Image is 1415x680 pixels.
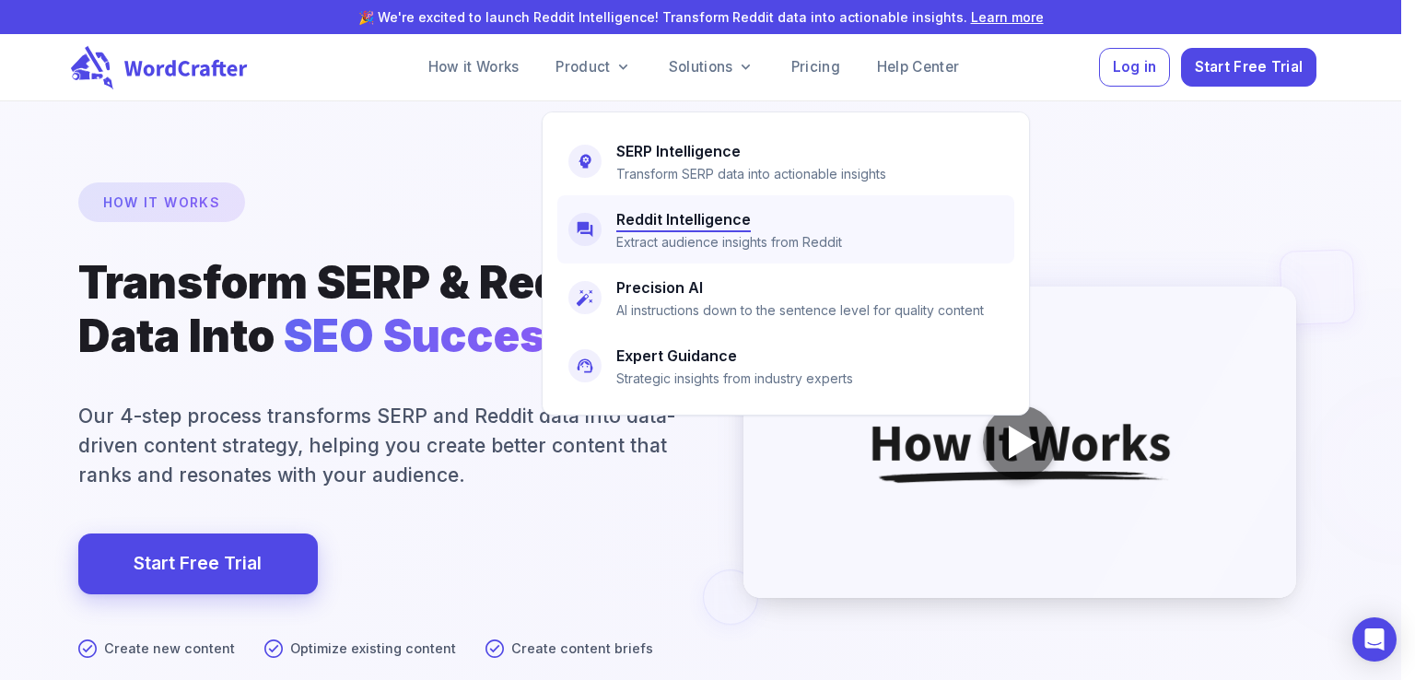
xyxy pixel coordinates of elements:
h6: SERP Intelligence [616,138,741,164]
h6: Precision AI [616,275,703,300]
a: Reddit IntelligenceExtract audience insights from Reddit [557,195,1014,264]
span: Start Free Trial [1195,55,1304,80]
a: Learn more [971,9,1044,25]
a: How it Works [414,49,534,86]
img: WordCrafter How It Works [743,287,1296,598]
h6: Reddit Intelligence [616,206,751,232]
h6: Expert Guidance [616,343,737,369]
p: Transform SERP data into actionable insights [616,164,886,184]
a: Solutions [654,49,769,86]
a: Pricing [777,49,855,86]
a: SERP IntelligenceTransform SERP data into actionable insights [557,127,1014,195]
a: Product [541,49,646,86]
p: AI instructions down to the sentence level for quality content [616,300,984,321]
a: Expert GuidanceStrategic insights from industry experts [557,332,1014,400]
a: Precision AIAI instructions down to the sentence level for quality content [557,264,1014,332]
p: Extract audience insights from Reddit [616,232,842,252]
span: Log in [1113,55,1157,80]
div: Open Intercom Messenger [1352,617,1397,662]
a: Help Center [862,49,974,86]
p: Strategic insights from industry experts [616,369,853,389]
p: 🎉 We're excited to launch Reddit Intelligence! Transform Reddit data into actionable insights. [29,7,1372,27]
a: Start Free Trial [134,548,262,580]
